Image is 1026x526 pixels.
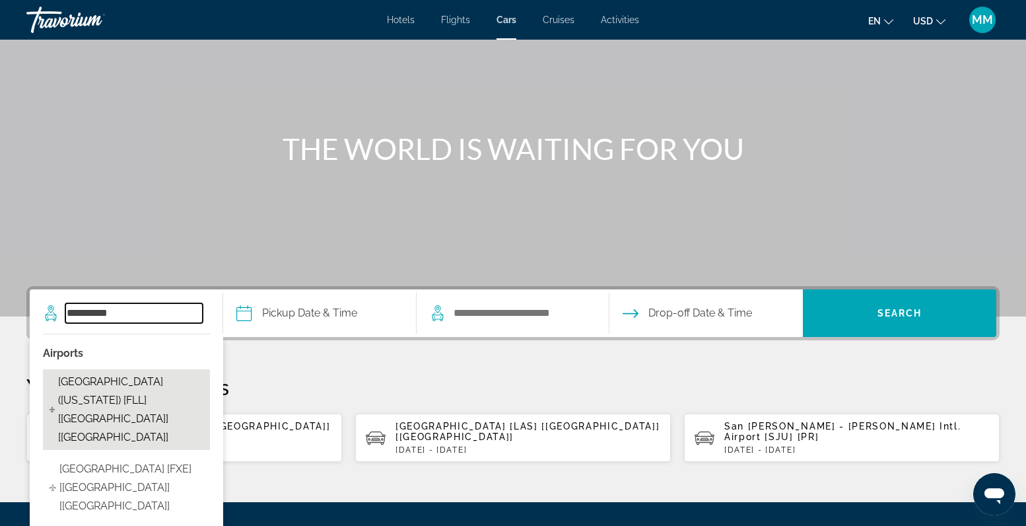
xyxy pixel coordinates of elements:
span: en [868,16,881,26]
p: [DATE] - [DATE] [395,445,660,455]
div: Search widget [30,289,996,337]
button: Select airport: Fort Lauderdale - Airport (Florida) [FLL] [FL] [US] [43,369,210,450]
p: Your Recent Searches [26,373,1000,400]
input: Search pickup location [65,303,203,323]
a: Activities [601,15,639,25]
h1: THE WORLD IS WAITING FOR YOU [265,131,761,166]
button: Change currency [913,11,945,30]
button: Select airport: Fort Lauderdale Exec Airport [FXE] [FL] [US] [43,457,210,519]
a: Cruises [543,15,574,25]
span: [GEOGRAPHIC_DATA] [FXE] [[GEOGRAPHIC_DATA]] [[GEOGRAPHIC_DATA]] [59,460,203,515]
p: Airport options [43,344,210,363]
a: Flights [441,15,470,25]
span: Drop-off Date & Time [648,304,752,322]
input: Search dropoff location [452,303,590,323]
a: Travorium [26,3,158,37]
button: Open drop-off date and time picker [623,289,752,337]
span: [GEOGRAPHIC_DATA] ([US_STATE]) [FLL] [[GEOGRAPHIC_DATA]] [[GEOGRAPHIC_DATA]] [58,373,203,447]
button: [GEOGRAPHIC_DATA] [FXE] [[GEOGRAPHIC_DATA]] [[GEOGRAPHIC_DATA]][DATE] - [DATE] [26,413,342,463]
span: [GEOGRAPHIC_DATA] [LAS] [[GEOGRAPHIC_DATA]] [[GEOGRAPHIC_DATA]] [395,421,660,442]
button: Search [803,289,996,337]
button: Change language [868,11,893,30]
span: MM [972,13,993,26]
button: Pickup date [236,289,357,337]
button: User Menu [965,6,1000,34]
span: San [PERSON_NAME] - [PERSON_NAME] Intl. Airport [SJU] [PR] [724,421,961,442]
a: Cars [496,15,516,25]
button: [GEOGRAPHIC_DATA] [LAS] [[GEOGRAPHIC_DATA]] [[GEOGRAPHIC_DATA]][DATE] - [DATE] [355,413,671,463]
button: San [PERSON_NAME] - [PERSON_NAME] Intl. Airport [SJU] [PR][DATE] - [DATE] [684,413,1000,463]
a: Hotels [387,15,415,25]
span: Search [877,308,922,319]
iframe: Button to launch messaging window [973,473,1015,515]
p: [DATE] - [DATE] [724,445,989,455]
span: USD [913,16,933,26]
